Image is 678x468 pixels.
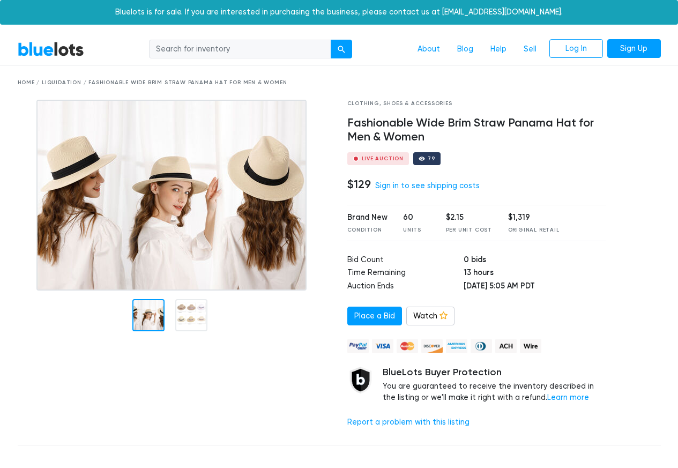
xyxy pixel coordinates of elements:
div: $2.15 [446,212,492,224]
a: Sign Up [607,39,661,58]
a: Log In [549,39,603,58]
div: Per Unit Cost [446,226,492,234]
img: discover-82be18ecfda2d062aad2762c1ca80e2d36a4073d45c9e0ffae68cd515fbd3d32.png [421,339,443,353]
a: Report a problem with this listing [347,418,470,427]
img: mastercard-42073d1d8d11d6635de4c079ffdb20a4f30a903dc55d1612383a1b395dd17f39.png [397,339,418,353]
input: Search for inventory [149,40,331,59]
td: 13 hours [464,267,606,280]
a: Sign in to see shipping costs [375,181,480,190]
img: paypal_credit-80455e56f6e1299e8d57f40c0dcee7b8cd4ae79b9eccbfc37e2480457ba36de9.png [347,339,369,353]
div: Clothing, Shoes & Accessories [347,100,606,108]
div: 60 [403,212,430,224]
td: Bid Count [347,254,464,268]
td: [DATE] 5:05 AM PDT [464,280,606,294]
a: Sell [515,39,545,60]
h4: Fashionable Wide Brim Straw Panama Hat for Men & Women [347,116,606,144]
a: Learn more [547,393,589,402]
img: visa-79caf175f036a155110d1892330093d4c38f53c55c9ec9e2c3a54a56571784bb.png [372,339,393,353]
a: Blog [449,39,482,60]
div: You are guaranteed to receive the inventory described in the listing or we'll make it right with ... [383,367,606,404]
h5: BlueLots Buyer Protection [383,367,606,378]
div: Home / Liquidation / Fashionable Wide Brim Straw Panama Hat for Men & Women [18,79,661,87]
td: 0 bids [464,254,606,268]
img: buyer_protection_shield-3b65640a83011c7d3ede35a8e5a80bfdfaa6a97447f0071c1475b91a4b0b3d01.png [347,367,374,393]
a: BlueLots [18,41,84,57]
div: Live Auction [362,156,404,161]
div: 79 [428,156,435,161]
a: Place a Bid [347,307,402,326]
img: american_express-ae2a9f97a040b4b41f6397f7637041a5861d5f99d0716c09922aba4e24c8547d.png [446,339,467,353]
a: About [409,39,449,60]
div: Units [403,226,430,234]
div: Brand New [347,212,388,224]
td: Time Remaining [347,267,464,280]
img: diners_club-c48f30131b33b1bb0e5d0e2dbd43a8bea4cb12cb2961413e2f4250e06c020426.png [471,339,492,353]
img: 2360e68d-6ac1-4f19-bb17-a808a03cdc22-1689834627.jpg [36,100,307,291]
div: Original Retail [508,226,560,234]
a: Help [482,39,515,60]
h4: $129 [347,177,371,191]
img: wire-908396882fe19aaaffefbd8e17b12f2f29708bd78693273c0e28e3a24408487f.png [520,339,541,353]
img: ach-b7992fed28a4f97f893c574229be66187b9afb3f1a8d16a4691d3d3140a8ab00.png [495,339,517,353]
td: Auction Ends [347,280,464,294]
div: $1,319 [508,212,560,224]
a: Watch [406,307,455,326]
div: Condition [347,226,388,234]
